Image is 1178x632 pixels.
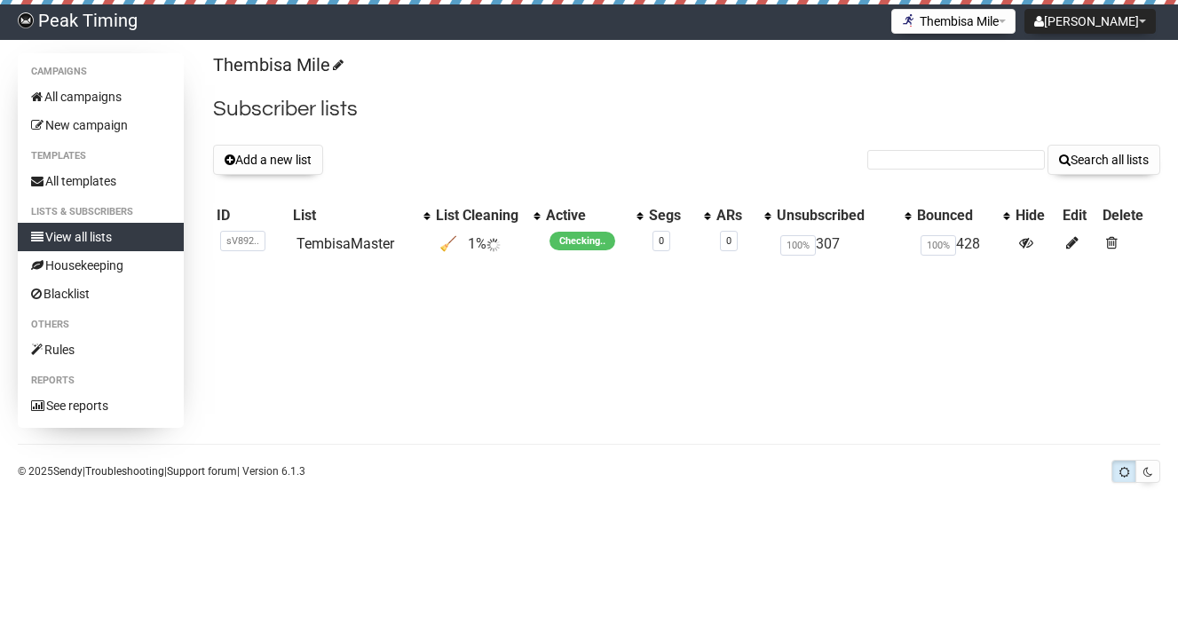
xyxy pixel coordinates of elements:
td: 🧹 1% [432,228,542,260]
a: TembisaMaster [296,235,394,252]
th: Hide: No sort applied, sorting is disabled [1012,203,1059,228]
li: Reports [18,370,184,391]
div: Unsubscribed [777,207,896,225]
h2: Subscriber lists [213,93,1160,125]
img: favicons [901,13,915,28]
a: 0 [726,235,731,247]
th: Delete: No sort applied, sorting is disabled [1099,203,1160,228]
th: Active: No sort applied, activate to apply an ascending sort [542,203,644,228]
button: Search all lists [1048,145,1160,175]
th: Bounced: No sort applied, activate to apply an ascending sort [913,203,1012,228]
a: Housekeeping [18,251,184,280]
th: ARs: No sort applied, activate to apply an ascending sort [713,203,773,228]
span: 100% [780,235,816,256]
li: Templates [18,146,184,167]
span: 100% [921,235,956,256]
a: Support forum [167,465,237,478]
div: Segs [649,207,696,225]
th: ID: No sort applied, sorting is disabled [213,203,289,228]
div: Bounced [917,207,994,225]
div: ID [217,207,286,225]
th: Edit: No sort applied, sorting is disabled [1059,203,1099,228]
button: [PERSON_NAME] [1024,9,1156,34]
li: Others [18,314,184,336]
div: Active [546,207,627,225]
a: Blacklist [18,280,184,308]
div: List [293,207,415,225]
a: View all lists [18,223,184,251]
div: List Cleaning [436,207,525,225]
div: ARs [716,207,755,225]
span: Checking.. [549,232,615,250]
th: Unsubscribed: No sort applied, activate to apply an ascending sort [773,203,913,228]
td: 428 [913,228,1012,260]
li: Lists & subscribers [18,201,184,223]
a: 0 [659,235,664,247]
a: Thembisa Mile [213,54,341,75]
span: sV892.. [220,231,265,251]
a: All templates [18,167,184,195]
div: Delete [1103,207,1157,225]
th: List Cleaning: No sort applied, activate to apply an ascending sort [432,203,542,228]
a: See reports [18,391,184,420]
button: Add a new list [213,145,323,175]
a: Troubleshooting [85,465,164,478]
img: loader.gif [486,238,501,252]
th: List: No sort applied, activate to apply an ascending sort [289,203,432,228]
a: All campaigns [18,83,184,111]
a: Sendy [53,465,83,478]
th: Segs: No sort applied, activate to apply an ascending sort [645,203,714,228]
li: Campaigns [18,61,184,83]
p: © 2025 | | | Version 6.1.3 [18,462,305,481]
img: fe6304f8dfb71b1e94859481f946d94f [18,12,34,28]
div: Edit [1063,207,1095,225]
div: Hide [1016,207,1055,225]
button: Thembisa Mile [891,9,1016,34]
a: Rules [18,336,184,364]
td: 307 [773,228,913,260]
a: New campaign [18,111,184,139]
